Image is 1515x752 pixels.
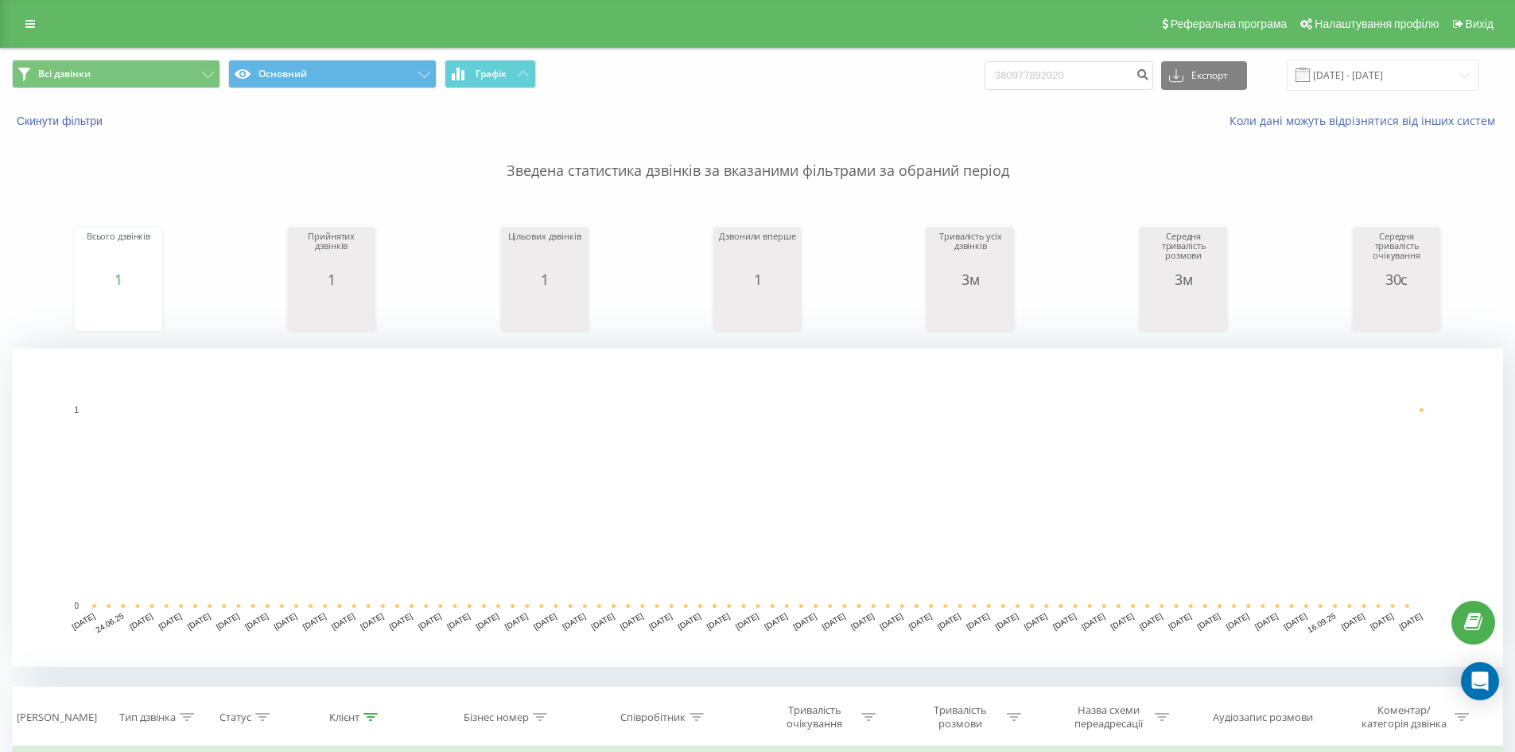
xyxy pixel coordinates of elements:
text: [DATE] [1225,611,1251,631]
svg: A chart. [79,287,158,335]
text: [DATE] [445,611,472,631]
div: Клієнт [329,711,359,724]
div: Open Intercom Messenger [1461,662,1499,700]
text: [DATE] [273,611,299,631]
text: [DATE] [532,611,558,631]
div: Середня тривалість очікування [1357,232,1436,271]
text: 24.06.25 [94,611,126,634]
button: Експорт [1161,61,1247,90]
div: 1 [292,271,371,287]
div: Середня тривалість розмови [1144,232,1223,271]
span: Налаштування профілю [1315,18,1439,30]
text: [DATE] [821,611,847,631]
text: [DATE] [301,611,328,631]
text: [DATE] [849,611,876,631]
text: [DATE] [907,611,934,631]
text: [DATE] [763,611,789,631]
text: 1 [74,406,79,415]
div: [PERSON_NAME] [17,711,97,724]
text: [DATE] [1167,611,1193,631]
div: 3м [930,271,1010,287]
div: 1 [79,271,158,287]
text: [DATE] [1138,611,1164,631]
svg: A chart. [1144,287,1223,335]
svg: A chart. [292,287,371,335]
text: [DATE] [647,611,674,631]
button: Скинути фільтри [12,114,111,128]
text: [DATE] [734,611,760,631]
div: Аудіозапис розмови [1213,711,1313,724]
text: [DATE] [1369,611,1395,631]
text: [DATE] [878,611,904,631]
text: [DATE] [993,611,1020,631]
span: Всі дзвінки [38,68,91,80]
text: [DATE] [359,611,385,631]
div: 1 [505,271,585,287]
text: [DATE] [561,611,587,631]
text: [DATE] [590,611,616,631]
div: 3м [1144,271,1223,287]
div: Назва схеми переадресації [1066,703,1151,731]
svg: A chart. [930,287,1010,335]
text: [DATE] [1109,611,1136,631]
span: Реферальна програма [1171,18,1288,30]
text: [DATE] [417,611,443,631]
text: [DATE] [965,611,991,631]
div: Цільових дзвінків [505,232,585,271]
div: Тип дзвінка [119,711,176,724]
div: Бізнес номер [464,711,529,724]
div: Тривалість усіх дзвінків [930,232,1010,271]
button: Основний [228,60,437,88]
div: Тривалість розмови [918,703,1003,731]
span: Графік [476,68,507,80]
text: 0 [74,602,79,610]
text: [DATE] [243,611,270,631]
text: [DATE] [1051,611,1078,631]
svg: A chart. [717,287,797,335]
div: 1 [717,271,797,287]
svg: A chart. [505,287,585,335]
text: [DATE] [474,611,500,631]
a: Коли дані можуть відрізнятися вiд інших систем [1229,113,1503,128]
text: [DATE] [1340,611,1366,631]
text: [DATE] [792,611,818,631]
text: [DATE] [215,611,241,631]
text: [DATE] [1195,611,1222,631]
div: 30с [1357,271,1436,287]
svg: A chart. [1357,287,1436,335]
button: Всі дзвінки [12,60,220,88]
div: Співробітник [620,711,686,724]
text: [DATE] [936,611,962,631]
svg: A chart. [12,349,1503,667]
text: [DATE] [71,611,97,631]
text: [DATE] [676,611,702,631]
p: Зведена статистика дзвінків за вказаними фільтрами за обраний період [12,129,1503,181]
text: [DATE] [186,611,212,631]
text: [DATE] [128,611,154,631]
div: Всього дзвінків [79,232,158,271]
div: Тривалість очікування [772,703,857,731]
text: [DATE] [619,611,645,631]
div: Прийнятих дзвінків [292,232,371,271]
text: [DATE] [157,611,183,631]
text: 16.09.25 [1306,611,1338,634]
div: Дзвонили вперше [717,232,797,271]
text: [DATE] [1253,611,1280,631]
div: Статус [219,711,251,724]
text: [DATE] [503,611,530,631]
span: Вихід [1466,18,1494,30]
text: [DATE] [1023,611,1049,631]
text: [DATE] [705,611,732,631]
text: [DATE] [330,611,356,631]
input: Пошук за номером [985,61,1153,90]
text: [DATE] [1282,611,1308,631]
text: [DATE] [1080,611,1106,631]
div: Коментар/категорія дзвінка [1358,703,1451,731]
